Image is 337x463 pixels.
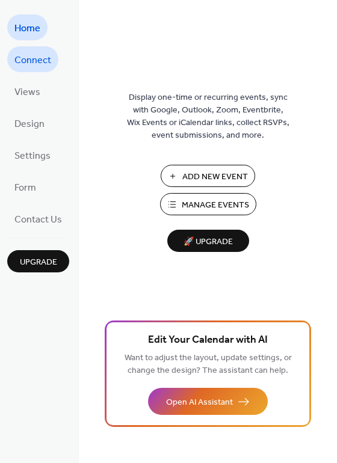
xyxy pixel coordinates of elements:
[160,193,256,215] button: Manage Events
[14,147,51,165] span: Settings
[14,51,51,70] span: Connect
[148,388,268,415] button: Open AI Assistant
[127,91,289,142] span: Display one-time or recurring events, sync with Google, Outlook, Zoom, Eventbrite, Wix Events or ...
[7,14,48,40] a: Home
[125,350,292,379] span: Want to adjust the layout, update settings, or change the design? The assistant can help.
[14,179,36,197] span: Form
[148,332,268,349] span: Edit Your Calendar with AI
[7,206,69,231] a: Contact Us
[7,78,48,104] a: Views
[175,234,242,250] span: 🚀 Upgrade
[14,19,40,38] span: Home
[7,174,43,200] a: Form
[182,199,249,212] span: Manage Events
[14,115,45,133] span: Design
[7,250,69,272] button: Upgrade
[182,171,248,183] span: Add New Event
[14,210,62,229] span: Contact Us
[7,46,58,72] a: Connect
[20,256,57,269] span: Upgrade
[167,230,249,252] button: 🚀 Upgrade
[7,142,58,168] a: Settings
[166,396,233,409] span: Open AI Assistant
[7,110,52,136] a: Design
[14,83,40,102] span: Views
[161,165,255,187] button: Add New Event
